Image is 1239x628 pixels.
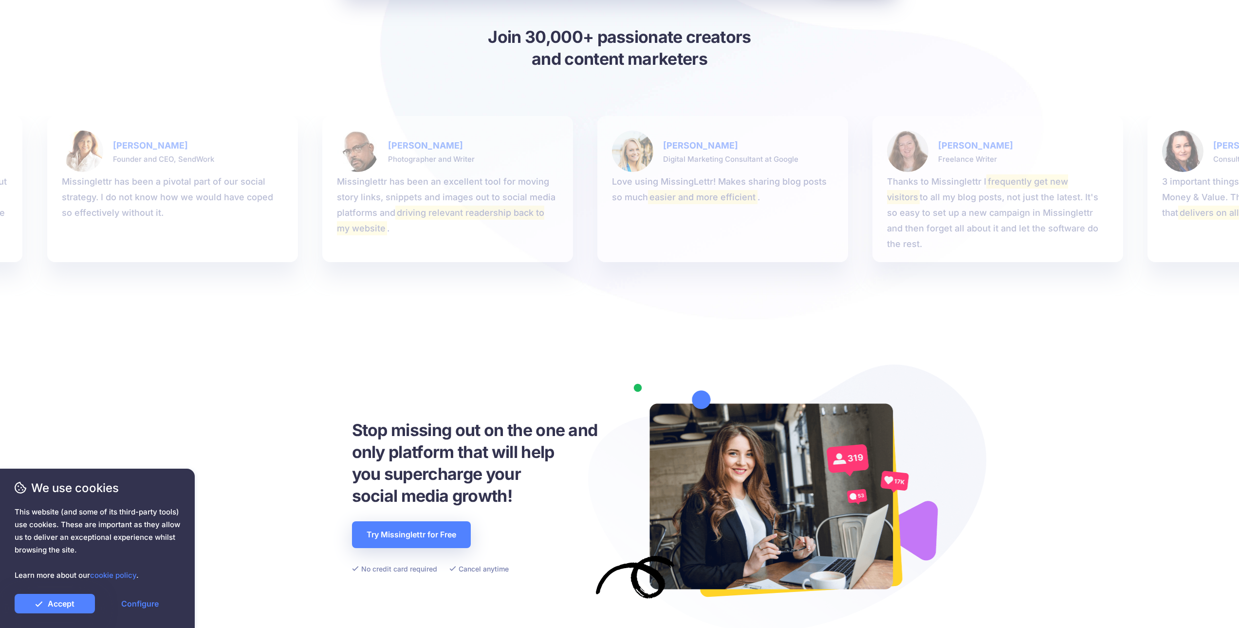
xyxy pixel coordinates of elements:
[62,174,283,221] p: Missinglettr has been a pivotal part of our social strategy. I do not know how we would have cope...
[648,190,758,204] mark: easier and more efficient
[337,131,378,172] img: Testimonial by Mark L.
[352,521,471,548] a: Try Missinglettr for Free
[62,131,103,172] img: Testimonial by Martha Hampton
[113,153,214,165] p: Founder and CEO, SendWork
[388,140,463,151] b: [PERSON_NAME]
[15,594,95,613] a: Accept
[887,174,1109,252] p: Thanks to Missinglettr I to all my blog posts, not just the latest. It's so easy to set up a new ...
[352,419,627,507] h3: Stop missing out on the one and only platform that will help you supercharge your social media gr...
[15,479,180,496] span: We use cookies
[388,153,475,165] p: Photographer and Writer
[663,153,798,165] p: Digital Marketing Consultant at Google
[938,153,1013,165] p: Freelance Writer
[100,594,180,613] a: Configure
[612,131,653,172] img: Testimonial by Kelley Maloney
[352,26,888,70] h3: Join 30,000+ passionate creators and content marketers
[337,206,545,235] mark: driving relevant readership back to my website
[887,174,1069,204] mark: frequently get new visitors
[449,563,509,575] li: Cancel anytime
[337,174,558,236] p: Missinglettr has been an excellent tool for moving story links, snippets and images out to social...
[15,506,180,582] span: This website (and some of its third-party tools) use cookies. These are important as they allow u...
[113,140,188,151] b: [PERSON_NAME]
[612,174,833,205] p: Love using MissingLettr! Makes sharing blog posts so much .
[1162,131,1203,172] img: Testimonial by Nancy Seeger
[887,131,928,172] img: Testimonial by Britt M.
[90,571,136,580] a: cookie policy
[663,140,738,151] b: [PERSON_NAME]
[938,140,1013,151] b: [PERSON_NAME]
[352,563,437,575] li: No credit card required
